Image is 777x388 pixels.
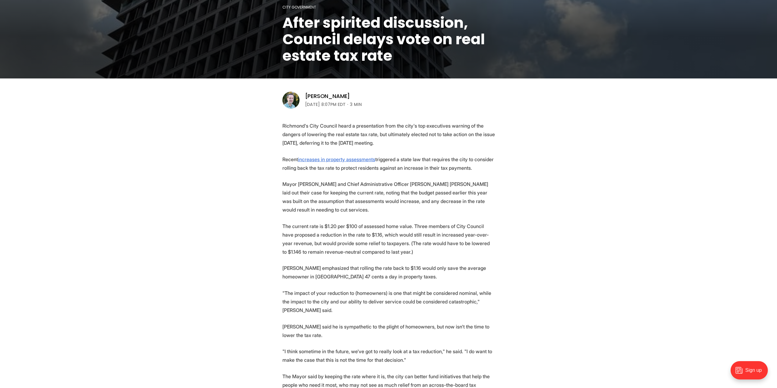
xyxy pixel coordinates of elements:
a: increases in property assessments [298,156,375,162]
a: [PERSON_NAME] [305,92,350,100]
p: [PERSON_NAME] emphasized that rolling the rate back to $1.16 would only save the average homeowne... [282,264,495,281]
span: 3 min [350,101,362,108]
a: City Government [282,5,316,10]
p: [PERSON_NAME] said he is sympathetic to the plight of homeowners, but now isn't the time to lower... [282,322,495,339]
p: The current rate is $1.20 per $100 of assessed home value. Three members of City Council have pro... [282,222,495,256]
time: [DATE] 8:07PM EDT [305,101,346,108]
p: Richmond's City Council heard a presentation from the city's top executives warning of the danger... [282,121,495,147]
img: Michael Phillips [282,92,300,109]
h1: After spirited discussion, Council delays vote on real estate tax rate [282,15,495,64]
p: "I think sometime in the future, we've got to really look at a tax reduction," he said. "I do wan... [282,347,495,364]
p: "The impact of your reduction to (homeowners) is one that might be considered nominal, while the ... [282,289,495,314]
iframe: portal-trigger [725,358,777,388]
p: Recent triggered a state law that requires the city to consider rolling back the tax rate to prot... [282,155,495,172]
p: Mayor [PERSON_NAME] and Chief Administrative Officer [PERSON_NAME] [PERSON_NAME] laid out their c... [282,180,495,214]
